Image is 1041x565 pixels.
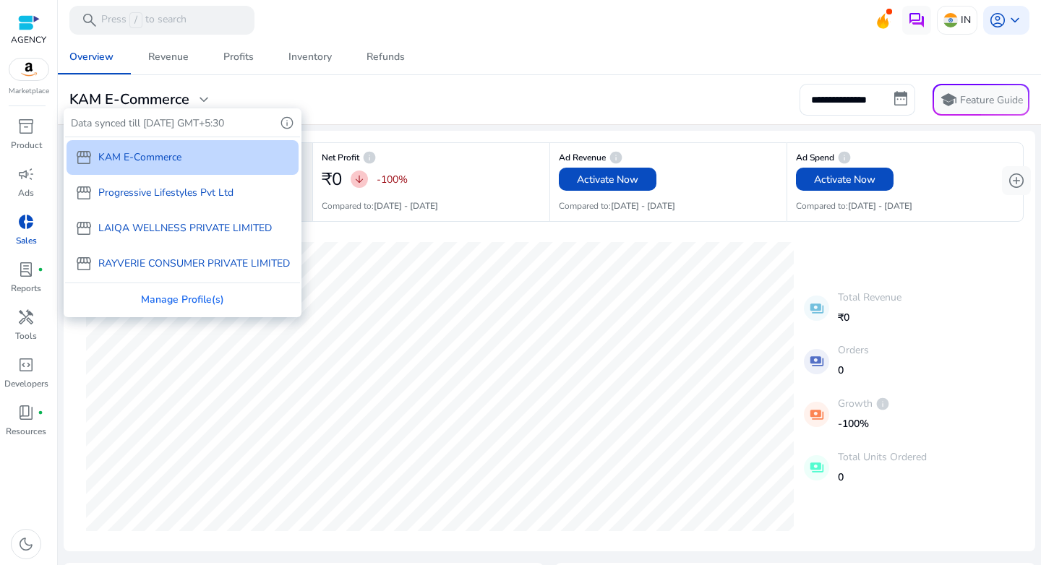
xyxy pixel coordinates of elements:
[75,255,93,272] span: storefront
[98,256,290,271] p: RAYVERIE CONSUMER PRIVATE LIMITED
[98,150,181,165] p: KAM E-Commerce
[71,116,224,131] p: Data synced till [DATE] GMT+5:30
[65,283,300,316] div: Manage Profile(s)
[98,185,234,200] p: Progressive Lifestyles Pvt Ltd
[98,220,272,236] p: LAIQA WELLNESS PRIVATE LIMITED
[75,149,93,166] span: storefront
[75,220,93,237] span: storefront
[75,184,93,202] span: storefront
[280,116,294,130] span: info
